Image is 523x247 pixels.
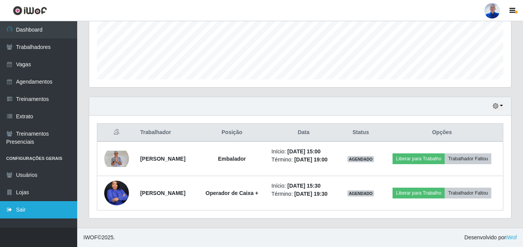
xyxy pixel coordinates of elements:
[464,234,517,242] span: Desenvolvido por
[506,234,517,240] a: iWof
[381,124,503,142] th: Opções
[271,182,336,190] li: Início:
[218,156,246,162] strong: Embalador
[393,153,445,164] button: Liberar para Trabalho
[13,6,47,15] img: CoreUI Logo
[271,148,336,156] li: Início:
[271,156,336,164] li: Término:
[271,190,336,198] li: Término:
[445,153,491,164] button: Trabalhador Faltou
[104,178,129,208] img: 1741977061779.jpeg
[393,188,445,198] button: Liberar para Trabalho
[294,191,327,197] time: [DATE] 19:30
[83,234,115,242] span: © 2025 .
[288,183,321,189] time: [DATE] 15:30
[288,148,321,155] time: [DATE] 15:00
[340,124,381,142] th: Status
[445,188,491,198] button: Trabalhador Faltou
[83,234,98,240] span: IWOF
[206,190,259,196] strong: Operador de Caixa +
[347,156,374,162] span: AGENDADO
[197,124,267,142] th: Posição
[140,190,185,196] strong: [PERSON_NAME]
[135,124,197,142] th: Trabalhador
[267,124,340,142] th: Data
[104,151,129,167] img: 1680193572797.jpeg
[347,190,374,197] span: AGENDADO
[140,156,185,162] strong: [PERSON_NAME]
[294,156,327,163] time: [DATE] 19:00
